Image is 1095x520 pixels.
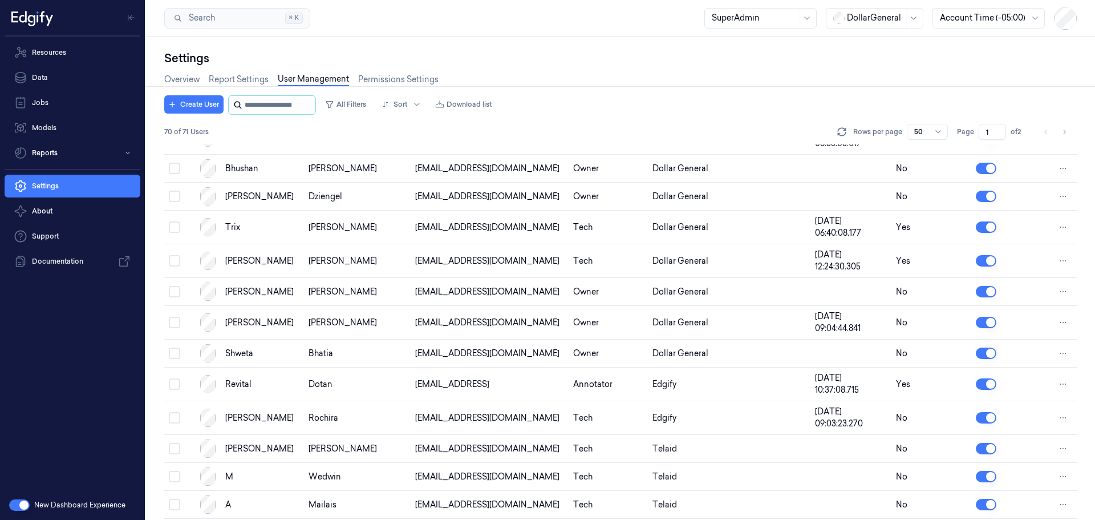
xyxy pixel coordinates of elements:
[573,255,644,267] div: Tech
[169,443,180,454] button: Select row
[853,127,902,137] p: Rows per page
[415,317,564,329] div: [EMAIL_ADDRESS][DOMAIN_NAME]
[309,348,406,360] div: Bhatia
[652,317,723,329] div: Dollar General
[5,142,140,164] button: Reports
[415,255,564,267] div: [EMAIL_ADDRESS][DOMAIN_NAME]
[896,378,967,390] div: Yes
[169,499,180,510] button: Select row
[415,471,564,483] div: [EMAIL_ADDRESS][DOMAIN_NAME]
[896,163,967,175] div: No
[169,378,180,390] button: Select row
[278,73,349,86] a: User Management
[309,221,406,233] div: [PERSON_NAME]
[815,249,887,273] div: [DATE] 12:24:30.305
[896,471,967,483] div: No
[164,8,310,29] button: Search⌘K
[573,221,644,233] div: Tech
[5,175,140,197] a: Settings
[415,443,564,455] div: [EMAIL_ADDRESS][DOMAIN_NAME]
[5,91,140,114] a: Jobs
[225,443,299,455] div: [PERSON_NAME]
[652,255,723,267] div: Dollar General
[573,317,644,329] div: Owner
[573,471,644,483] div: Tech
[309,443,406,455] div: [PERSON_NAME]
[815,311,887,334] div: [DATE] 09:04:44.841
[122,9,140,27] button: Toggle Navigation
[309,286,406,298] div: [PERSON_NAME]
[309,191,406,203] div: Dziengel
[573,191,644,203] div: Owner
[225,317,299,329] div: [PERSON_NAME]
[309,317,406,329] div: [PERSON_NAME]
[169,286,180,297] button: Select row
[169,163,180,174] button: Select row
[309,412,406,424] div: Rochira
[415,378,564,390] div: [EMAIL_ADDRESS]
[169,317,180,328] button: Select row
[1056,124,1072,140] button: Go to next page
[164,50,1077,66] div: Settings
[573,499,644,511] div: Tech
[815,372,887,396] div: [DATE] 10:37:08.715
[5,66,140,89] a: Data
[896,221,967,233] div: Yes
[896,443,967,455] div: No
[225,378,299,390] div: Revital
[309,163,406,175] div: [PERSON_NAME]
[225,286,299,298] div: [PERSON_NAME]
[169,412,180,424] button: Select row
[652,221,723,233] div: Dollar General
[169,471,180,482] button: Select row
[225,163,299,175] div: Bhushan
[573,378,644,390] div: Annotator
[415,221,564,233] div: [EMAIL_ADDRESS][DOMAIN_NAME]
[164,127,209,137] span: 70 of 71 Users
[225,255,299,267] div: [PERSON_NAME]
[309,255,406,267] div: [PERSON_NAME]
[896,499,967,511] div: No
[225,191,299,203] div: [PERSON_NAME]
[652,163,723,175] div: Dollar General
[573,443,644,455] div: Tech
[896,348,967,360] div: No
[652,499,723,511] div: Telaid
[209,74,269,86] a: Report Settings
[896,255,967,267] div: Yes
[957,127,974,137] span: Page
[415,286,564,298] div: [EMAIL_ADDRESS][DOMAIN_NAME]
[415,163,564,175] div: [EMAIL_ADDRESS][DOMAIN_NAME]
[225,499,299,511] div: A
[309,471,406,483] div: Wedwin
[652,348,723,360] div: Dollar General
[309,378,406,390] div: Dotan
[815,215,887,239] div: [DATE] 06:40:08.177
[309,499,406,511] div: Mailais
[5,41,140,64] a: Resources
[415,191,564,203] div: [EMAIL_ADDRESS][DOMAIN_NAME]
[169,191,180,202] button: Select row
[164,74,200,86] a: Overview
[415,412,564,424] div: [EMAIL_ADDRESS][DOMAIN_NAME]
[573,163,644,175] div: Owner
[225,221,299,233] div: Trix
[1038,124,1072,140] nav: pagination
[169,348,180,359] button: Select row
[896,412,967,424] div: No
[652,191,723,203] div: Dollar General
[5,200,140,223] button: About
[652,286,723,298] div: Dollar General
[358,74,439,86] a: Permissions Settings
[652,471,723,483] div: Telaid
[5,225,140,248] a: Support
[164,95,224,114] button: Create User
[225,412,299,424] div: [PERSON_NAME]
[573,348,644,360] div: Owner
[169,221,180,233] button: Select row
[896,317,967,329] div: No
[652,443,723,455] div: Telaid
[573,412,644,424] div: Tech
[184,12,215,24] span: Search
[815,406,887,430] div: [DATE] 09:03:23.270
